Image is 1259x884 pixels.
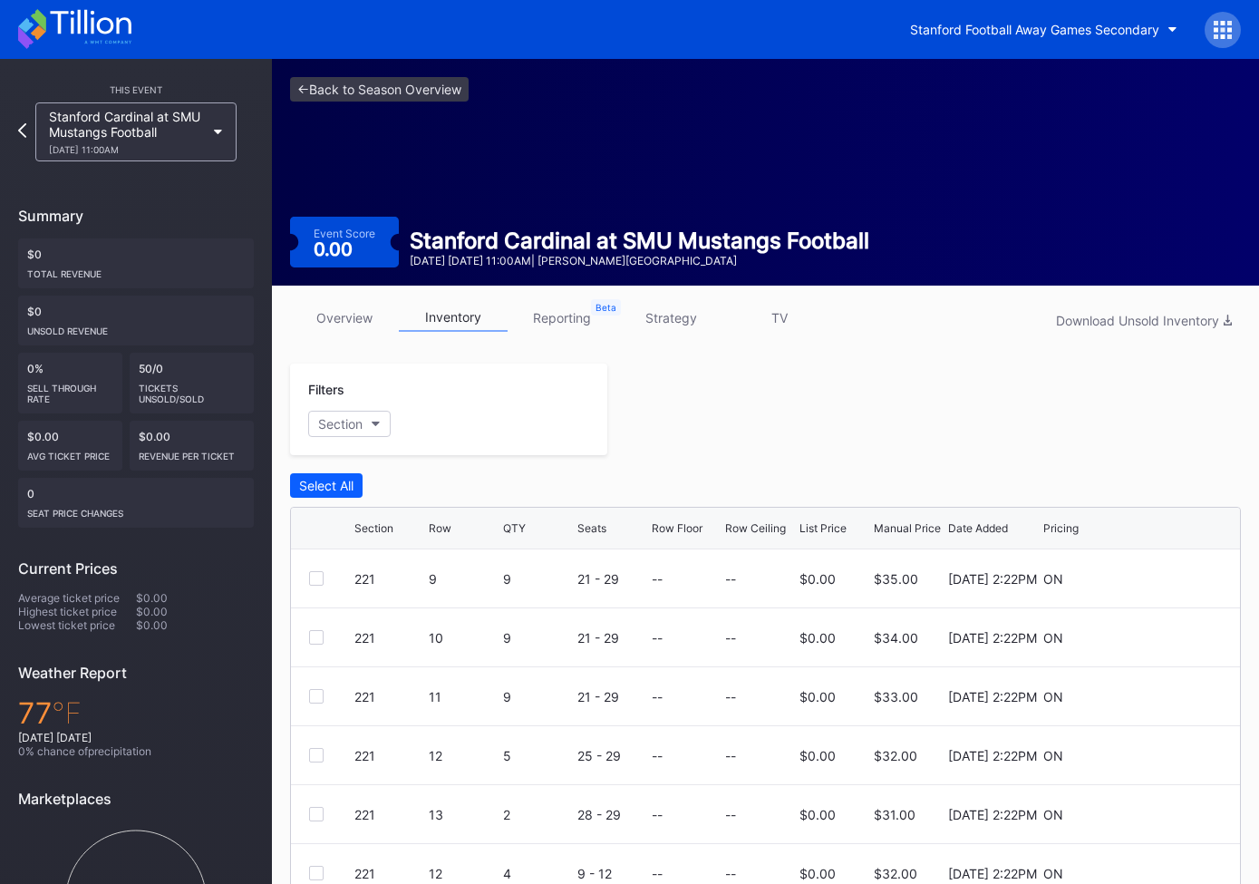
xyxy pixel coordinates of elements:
[874,630,944,646] div: $34.00
[799,630,836,646] div: $0.00
[948,689,1037,704] div: [DATE] 2:22PM
[18,664,254,682] div: Weather Report
[410,254,869,267] div: [DATE] [DATE] 11:00AM | [PERSON_NAME][GEOGRAPHIC_DATA]
[18,695,254,731] div: 77
[508,304,616,332] a: reporting
[314,240,357,258] div: 0.00
[1043,689,1063,704] div: ON
[308,382,589,397] div: Filters
[354,748,424,763] div: 221
[652,571,663,587] div: --
[1043,630,1063,646] div: ON
[799,807,836,822] div: $0.00
[139,375,246,404] div: Tickets Unsold/Sold
[18,559,254,578] div: Current Prices
[1043,521,1079,535] div: Pricing
[354,866,424,881] div: 221
[577,630,647,646] div: 21 - 29
[577,689,647,704] div: 21 - 29
[299,478,353,493] div: Select All
[799,521,847,535] div: List Price
[139,443,246,461] div: Revenue per ticket
[429,807,499,822] div: 13
[18,421,122,471] div: $0.00
[18,605,136,618] div: Highest ticket price
[725,521,786,535] div: Row Ceiling
[318,416,363,432] div: Section
[948,571,1037,587] div: [DATE] 2:22PM
[948,521,1008,535] div: Date Added
[18,84,254,95] div: This Event
[948,748,1037,763] div: [DATE] 2:22PM
[725,571,736,587] div: --
[1047,308,1241,333] button: Download Unsold Inventory
[577,748,647,763] div: 25 - 29
[49,144,205,155] div: [DATE] 11:00AM
[354,571,424,587] div: 221
[130,353,255,413] div: 50/0
[799,689,836,704] div: $0.00
[577,807,647,822] div: 28 - 29
[652,521,702,535] div: Row Floor
[354,807,424,822] div: 221
[429,689,499,704] div: 11
[725,304,834,332] a: TV
[18,731,254,744] div: [DATE] [DATE]
[290,473,363,498] button: Select All
[577,571,647,587] div: 21 - 29
[577,521,606,535] div: Seats
[725,748,736,763] div: --
[49,109,205,155] div: Stanford Cardinal at SMU Mustangs Football
[503,866,573,881] div: 4
[399,304,508,332] a: inventory
[18,790,254,808] div: Marketplaces
[18,618,136,632] div: Lowest ticket price
[503,807,573,822] div: 2
[652,689,663,704] div: --
[18,591,136,605] div: Average ticket price
[18,478,254,528] div: 0
[136,618,254,632] div: $0.00
[354,521,393,535] div: Section
[503,630,573,646] div: 9
[27,500,245,519] div: seat price changes
[27,261,245,279] div: Total Revenue
[429,571,499,587] div: 9
[725,630,736,646] div: --
[1043,571,1063,587] div: ON
[725,807,736,822] div: --
[410,228,869,254] div: Stanford Cardinal at SMU Mustangs Football
[136,591,254,605] div: $0.00
[1043,748,1063,763] div: ON
[503,521,526,535] div: QTY
[652,748,663,763] div: --
[18,296,254,345] div: $0
[308,411,391,437] button: Section
[503,689,573,704] div: 9
[354,689,424,704] div: 221
[429,630,499,646] div: 10
[1043,807,1063,822] div: ON
[874,866,944,881] div: $32.00
[18,744,254,758] div: 0 % chance of precipitation
[896,13,1191,46] button: Stanford Football Away Games Secondary
[354,630,424,646] div: 221
[652,630,663,646] div: --
[52,695,82,731] span: ℉
[429,748,499,763] div: 12
[874,521,941,535] div: Manual Price
[725,866,736,881] div: --
[429,521,451,535] div: Row
[874,748,944,763] div: $32.00
[616,304,725,332] a: strategy
[948,630,1037,646] div: [DATE] 2:22PM
[18,353,122,413] div: 0%
[27,375,113,404] div: Sell Through Rate
[652,866,663,881] div: --
[874,807,944,822] div: $31.00
[577,866,647,881] div: 9 - 12
[948,807,1037,822] div: [DATE] 2:22PM
[130,421,255,471] div: $0.00
[799,748,836,763] div: $0.00
[27,318,245,336] div: Unsold Revenue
